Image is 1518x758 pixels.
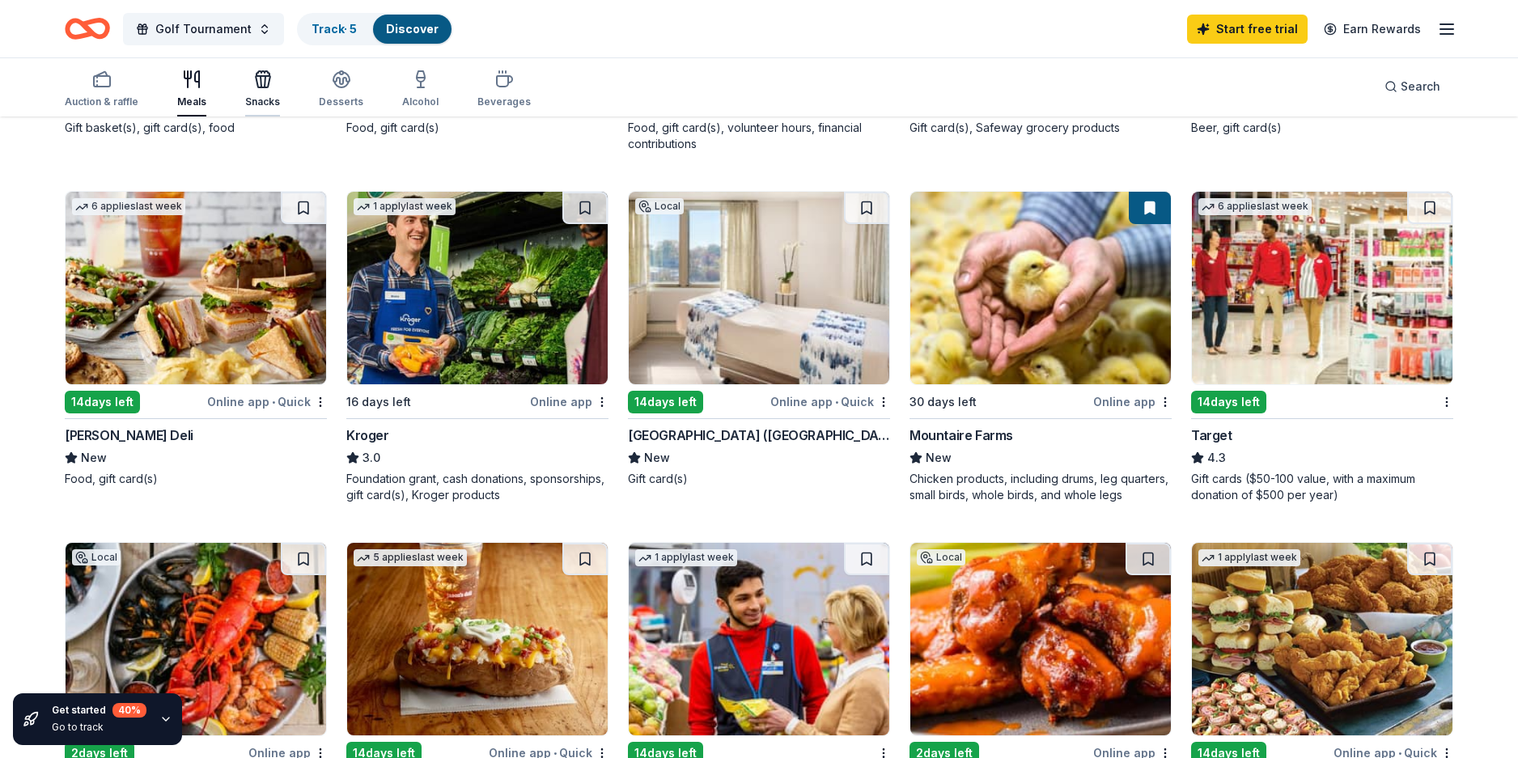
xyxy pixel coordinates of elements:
a: Earn Rewards [1314,15,1431,44]
div: [GEOGRAPHIC_DATA] ([GEOGRAPHIC_DATA]) [628,426,890,445]
div: Target [1191,426,1232,445]
img: Image for The Boathouse [66,543,326,735]
div: Beverages [477,95,531,108]
span: New [644,448,670,468]
a: Track· 5 [312,22,357,36]
div: 6 applies last week [72,198,185,215]
div: Gift card(s) [628,471,890,487]
div: Food, gift card(s) [65,471,327,487]
a: Discover [386,22,439,36]
span: Golf Tournament [155,19,252,39]
div: Foundation grant, cash donations, sponsorships, gift card(s), Kroger products [346,471,608,503]
div: Auction & raffle [65,95,138,108]
img: Image for Kroger [347,192,608,384]
button: Auction & raffle [65,63,138,116]
div: 5 applies last week [354,549,467,566]
div: 40 % [112,703,146,718]
span: 4.3 [1207,448,1226,468]
a: Image for Salamander Resort (Middleburg)Local14days leftOnline app•Quick[GEOGRAPHIC_DATA] ([GEOGR... [628,191,890,487]
button: Snacks [245,63,280,116]
div: Local [917,549,965,565]
button: Golf Tournament [123,13,284,45]
a: Image for Kroger1 applylast week16 days leftOnline appKroger3.0Foundation grant, cash donations, ... [346,191,608,503]
div: Desserts [319,95,363,108]
div: Online app [1093,392,1172,412]
div: Gift cards ($50-100 value, with a maximum donation of $500 per year) [1191,471,1453,503]
div: Online app Quick [207,392,327,412]
div: Alcohol [402,95,439,108]
img: Image for Famous Dave's Bar-B-Que [910,543,1171,735]
div: [PERSON_NAME] Deli [65,426,193,445]
button: Search [1372,70,1453,103]
div: Local [635,198,684,214]
div: 1 apply last week [635,549,737,566]
div: Mountaire Farms [910,426,1013,445]
img: Image for Salamander Resort (Middleburg) [629,192,889,384]
div: 14 days left [628,391,703,413]
div: 30 days left [910,392,977,412]
div: Online app Quick [770,392,890,412]
span: • [835,396,838,409]
div: 14 days left [65,391,140,413]
img: Image for McAlister's Deli [66,192,326,384]
span: • [272,396,275,409]
div: Go to track [52,721,146,734]
div: Get started [52,703,146,718]
img: Image for Jason's Deli [347,543,608,735]
button: Meals [177,63,206,116]
a: Image for Target6 applieslast week14days leftTarget4.3Gift cards ($50-100 value, with a maximum d... [1191,191,1453,503]
a: Start free trial [1187,15,1308,44]
div: Local [72,549,121,565]
div: Online app [530,392,608,412]
div: 6 applies last week [1198,198,1312,215]
a: Image for McAlister's Deli6 applieslast week14days leftOnline app•Quick[PERSON_NAME] DeliNewFood,... [65,191,327,487]
span: New [81,448,107,468]
div: Beer, gift card(s) [1191,120,1453,136]
img: Image for Walmart [629,543,889,735]
img: Image for Target [1192,192,1452,384]
button: Desserts [319,63,363,116]
span: New [926,448,952,468]
div: Kroger [346,426,389,445]
img: Image for Royal Farms [1192,543,1452,735]
div: 16 days left [346,392,411,412]
div: Gift card(s), Safeway grocery products [910,120,1172,136]
div: Snacks [245,95,280,108]
div: Meals [177,95,206,108]
div: Food, gift card(s) [346,120,608,136]
div: Chicken products, including drums, leg quarters, small birds, whole birds, and whole legs [910,471,1172,503]
a: Image for Mountaire Farms30 days leftOnline appMountaire FarmsNewChicken products, including drum... [910,191,1172,503]
span: 3.0 [363,448,380,468]
div: 1 apply last week [354,198,456,215]
div: 14 days left [1191,391,1266,413]
a: Home [65,10,110,48]
span: Search [1401,77,1440,96]
div: Food, gift card(s), volunteer hours, financial contributions [628,120,890,152]
button: Track· 5Discover [297,13,453,45]
button: Beverages [477,63,531,116]
div: Gift basket(s), gift card(s), food [65,120,327,136]
img: Image for Mountaire Farms [910,192,1171,384]
button: Alcohol [402,63,439,116]
div: 1 apply last week [1198,549,1300,566]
